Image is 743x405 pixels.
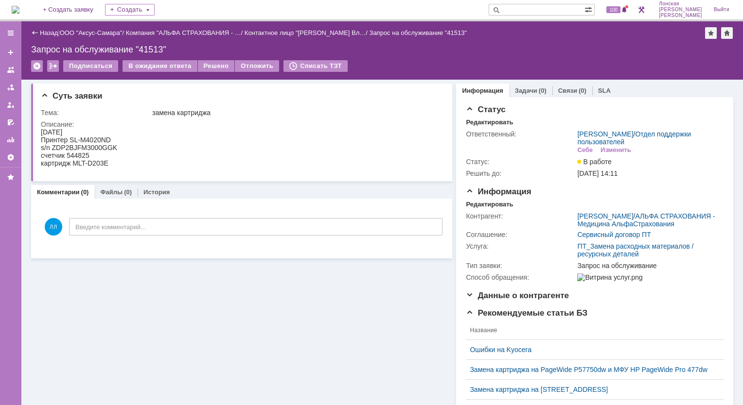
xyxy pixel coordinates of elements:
span: [DATE] 14:11 [577,169,618,177]
a: Файлы [100,188,123,196]
div: Создать [105,4,155,16]
div: / [577,130,719,146]
a: Задачи [515,87,537,94]
div: (0) [539,87,547,94]
span: Информация [466,187,531,196]
div: / [245,29,370,36]
div: Запрос на обслуживание "41513" [31,45,733,54]
div: Редактировать [466,201,513,208]
th: Название [466,321,716,340]
span: Данные о контрагенте [466,291,569,300]
div: / [126,29,245,36]
a: Заявки на командах [3,62,18,78]
a: Перейти на домашнюю страницу [12,6,19,14]
a: Компания "АЛЬФА СТРАХОВАНИЯ - … [126,29,241,36]
span: [PERSON_NAME] [659,7,702,13]
a: Информация [462,87,503,94]
div: Способ обращения: [466,273,575,281]
div: | [58,29,59,36]
span: Статус [466,105,505,114]
a: Мои согласования [3,115,18,130]
a: Контактное лицо "[PERSON_NAME] Вл… [245,29,366,36]
a: Замена картриджа на PageWide P57750dw и МФУ HP PageWide Pro 477dw [470,366,712,373]
div: Услуга: [466,242,575,250]
a: История [143,188,170,196]
div: (0) [579,87,586,94]
a: Заявки в моей ответственности [3,80,18,95]
span: В работе [577,158,611,166]
div: Контрагент: [466,212,575,220]
div: Ответственный: [466,130,575,138]
div: Описание: [41,120,441,128]
span: ЛЛ [45,218,62,236]
div: Статус: [466,158,575,166]
div: Соглашение: [466,231,575,238]
div: Добавить в избранное [705,27,717,39]
div: Тип заявки: [466,262,575,270]
a: Ошибки на Kyocera [470,346,712,354]
span: Рекомендуемые статьи БЗ [466,308,587,318]
a: SLA [598,87,611,94]
span: [PERSON_NAME] [659,13,702,18]
div: Запрос на обслуживание "41513" [370,29,467,36]
a: Назад [40,29,58,36]
span: 100 [606,6,620,13]
div: / [60,29,126,36]
a: ООО "Аксус-Самара" [60,29,123,36]
img: logo [12,6,19,14]
div: (0) [124,188,132,196]
a: Связи [558,87,577,94]
a: Отчеты [3,132,18,148]
div: (0) [81,188,89,196]
a: Настройки [3,150,18,165]
span: Суть заявки [41,91,102,101]
div: Изменить [601,146,631,154]
a: Мои заявки [3,97,18,113]
a: АЛЬФА СТРАХОВАНИЯ - Медицина АльфаСтрахования [577,212,715,228]
div: замена картриджа [152,109,439,117]
a: Замена картриджа на [STREET_ADDRESS] [470,386,712,393]
a: Сервисный договор ПТ [577,231,651,238]
a: [PERSON_NAME] [577,130,633,138]
a: Отдел поддержки пользователей [577,130,691,146]
div: Запрос на обслуживание [577,262,719,270]
div: Решить до: [466,169,575,177]
span: Лонская [659,1,702,7]
span: Расширенный поиск [584,4,594,14]
div: Редактировать [466,118,513,126]
a: Создать заявку [3,45,18,60]
div: / [577,212,719,228]
a: Комментарии [37,188,80,196]
div: Сделать домашней страницей [721,27,733,39]
div: Тема: [41,109,150,117]
div: Работа с массовостью [47,60,59,72]
a: ПТ_Замена расходных материалов / ресурсных деталей [577,242,693,258]
div: Удалить [31,60,43,72]
div: Себе [577,146,593,154]
a: Перейти в интерфейс администратора [636,4,647,16]
a: [PERSON_NAME] [577,212,633,220]
img: Витрина услуг.png [577,273,642,281]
